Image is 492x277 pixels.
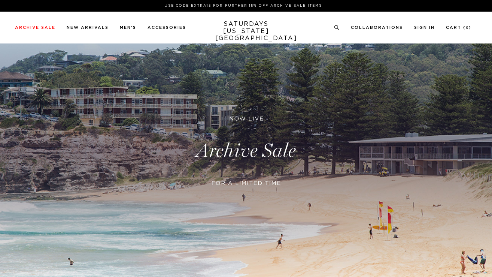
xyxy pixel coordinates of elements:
[351,25,403,30] a: Collaborations
[15,25,55,30] a: Archive Sale
[414,25,435,30] a: Sign In
[120,25,136,30] a: Men's
[18,3,468,9] p: Use Code EXTRA15 for Further 15% Off Archive Sale Items
[215,21,277,42] a: SATURDAYS[US_STATE][GEOGRAPHIC_DATA]
[67,25,109,30] a: New Arrivals
[148,25,186,30] a: Accessories
[446,25,471,30] a: Cart (0)
[466,26,469,30] small: 0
